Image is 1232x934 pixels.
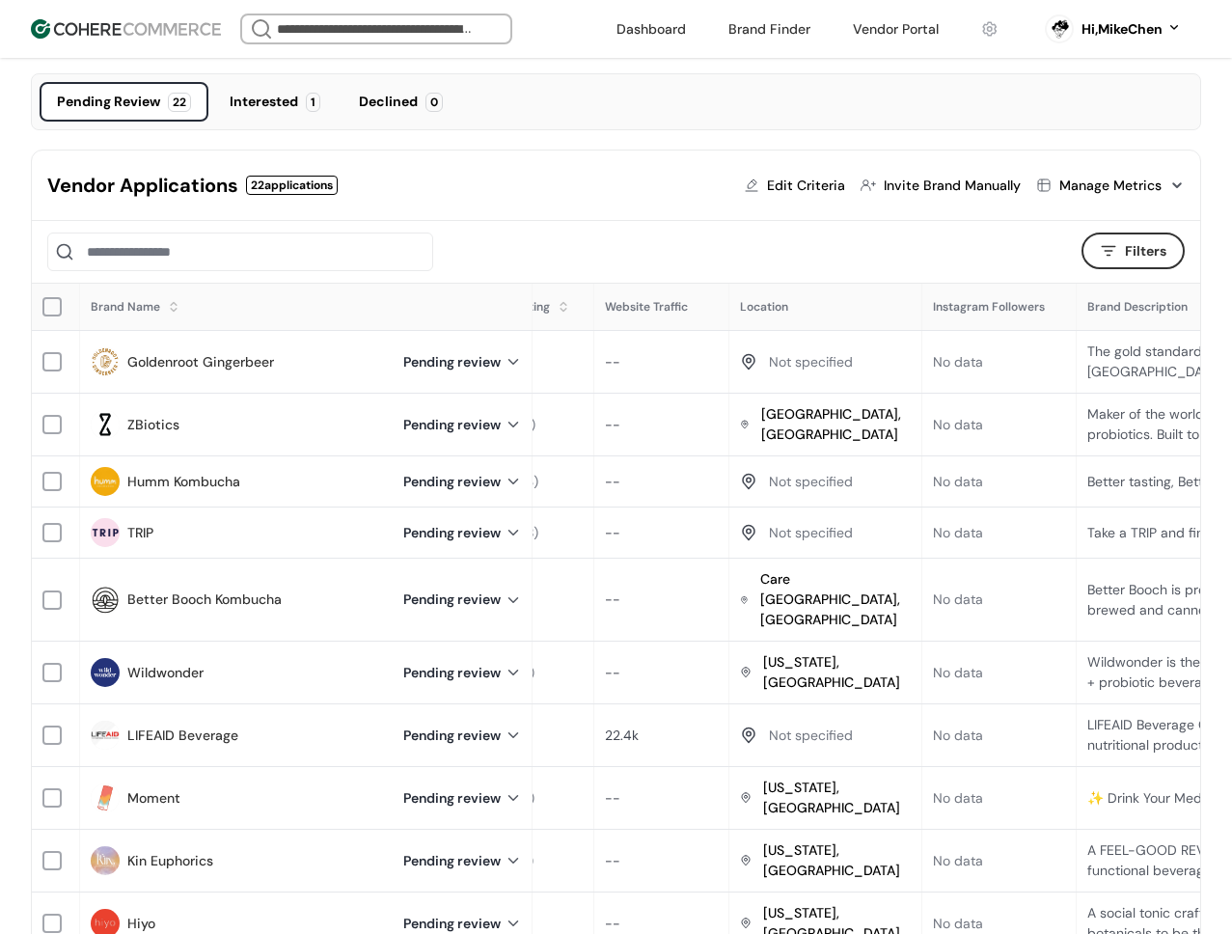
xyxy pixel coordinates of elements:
[91,518,120,547] img: brand logo
[127,590,282,610] a: Better Booch Kombucha
[425,93,443,112] div: 0
[31,19,221,39] img: Cohere Logo
[1081,19,1182,40] button: Hi,MikeChen
[127,914,155,934] a: Hiyo
[933,472,983,492] div: No data
[1059,176,1162,196] div: Manage Metrics
[769,726,853,746] div: Not specified
[605,415,620,435] div: --
[933,352,983,372] div: No data
[403,663,522,683] div: Pending review
[769,472,853,492] div: Not specified
[403,523,522,543] div: Pending review
[127,663,204,683] a: Wildwonder
[306,93,320,112] div: 1
[767,176,845,196] div: Edit Criteria
[605,788,620,809] div: --
[605,299,688,315] span: Website Traffic
[127,415,179,435] a: ZBiotics
[769,352,853,372] div: Not specified
[933,851,983,871] div: No data
[91,410,120,439] img: brand logo
[760,569,912,630] div: Care [GEOGRAPHIC_DATA], [GEOGRAPHIC_DATA]
[47,171,238,200] div: Vendor Applications
[91,586,120,615] img: brand logo
[168,93,191,112] div: 22
[91,467,120,496] img: brand logo
[763,840,912,881] div: [US_STATE], [GEOGRAPHIC_DATA]
[605,851,620,871] div: --
[933,726,983,746] div: No data
[403,851,522,871] div: Pending review
[884,176,1021,196] div: Invite Brand Manually
[605,663,620,683] div: --
[769,523,853,543] div: Not specified
[933,590,983,610] div: No data
[91,721,120,750] img: brand logo
[403,352,522,372] div: Pending review
[605,590,620,610] div: --
[127,726,238,746] a: LIFEAID Beverage
[605,352,620,372] div: --
[403,415,522,435] div: Pending review
[605,523,620,543] div: --
[933,299,1045,315] span: Instagram Followers
[605,726,639,746] div: 22.4k
[403,788,522,809] div: Pending review
[740,299,788,315] span: Location
[359,92,418,112] div: Declined
[761,404,912,445] div: [GEOGRAPHIC_DATA], [GEOGRAPHIC_DATA]
[933,415,983,435] div: No data
[1081,19,1163,40] div: Hi, MikeChen
[763,652,912,693] div: [US_STATE], [GEOGRAPHIC_DATA]
[933,663,983,683] div: No data
[127,352,274,372] a: Goldenroot Gingerbeer
[933,788,983,809] div: No data
[91,846,120,875] img: brand logo
[763,778,912,818] div: [US_STATE], [GEOGRAPHIC_DATA]
[57,92,160,112] div: Pending Review
[91,783,120,812] img: brand logo
[230,92,298,112] div: Interested
[403,726,522,746] div: Pending review
[403,914,522,934] div: Pending review
[91,347,120,376] img: brand logo
[91,298,160,316] div: Brand Name
[246,176,338,195] div: 22 applications
[933,523,983,543] div: No data
[933,914,983,934] div: No data
[127,851,213,871] a: Kin Euphorics
[1045,14,1074,43] svg: 0 percent
[403,472,522,492] div: Pending review
[605,472,620,492] div: --
[1081,233,1185,269] button: Filters
[127,472,240,492] a: Humm Kombucha
[403,590,522,610] div: Pending review
[91,658,120,687] img: brand logo
[1087,299,1188,315] span: Brand Description
[605,914,620,934] div: --
[127,523,153,543] a: TRIP
[127,788,180,809] a: Moment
